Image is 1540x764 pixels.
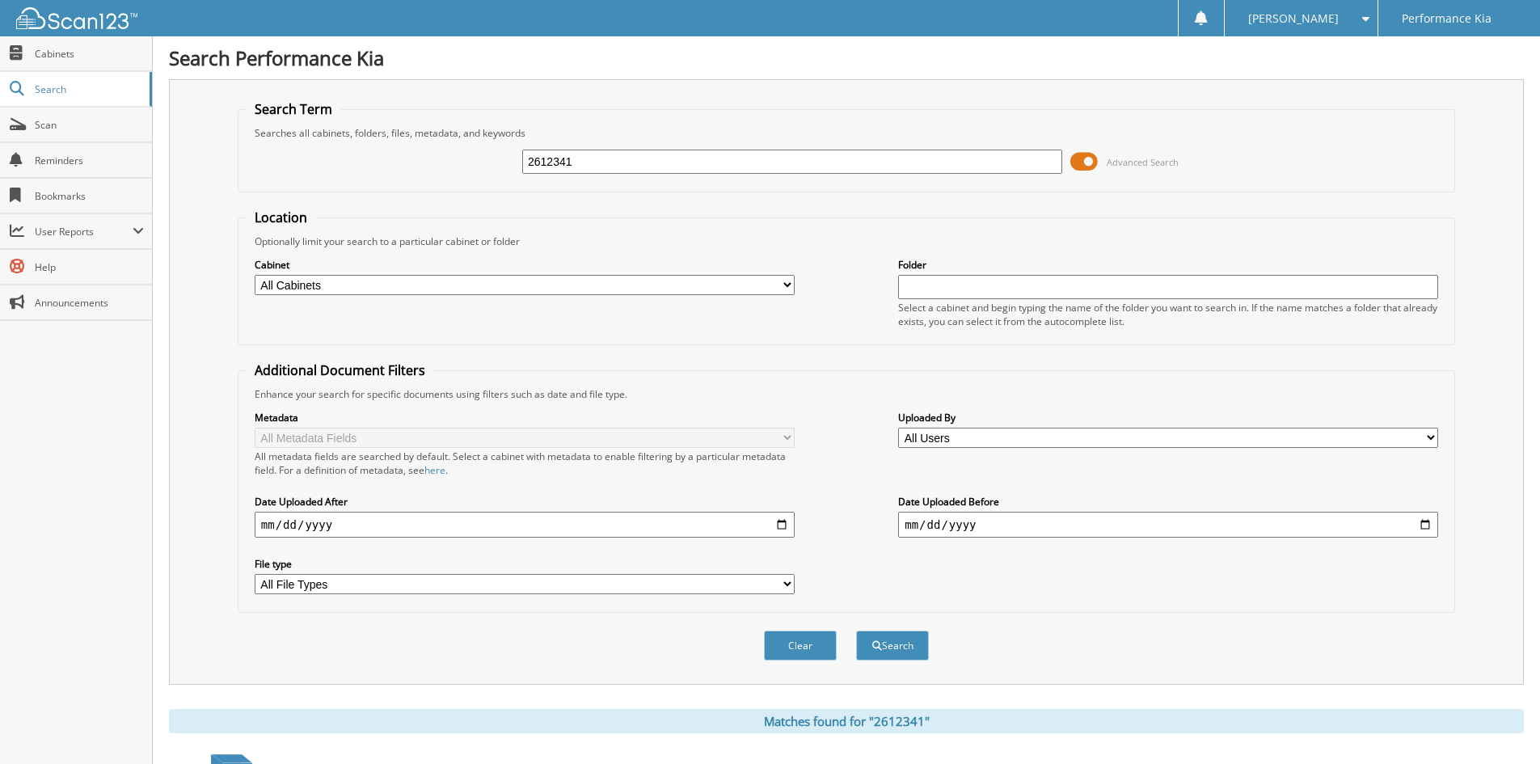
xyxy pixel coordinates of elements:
[35,189,144,203] span: Bookmarks
[169,709,1524,733] div: Matches found for "2612341"
[35,47,144,61] span: Cabinets
[247,361,433,379] legend: Additional Document Filters
[856,631,929,661] button: Search
[35,225,133,238] span: User Reports
[247,387,1446,401] div: Enhance your search for specific documents using filters such as date and file type.
[247,100,340,118] legend: Search Term
[35,118,144,132] span: Scan
[35,82,141,96] span: Search
[169,44,1524,71] h1: Search Performance Kia
[255,495,795,509] label: Date Uploaded After
[898,495,1438,509] label: Date Uploaded Before
[255,450,795,477] div: All metadata fields are searched by default. Select a cabinet with metadata to enable filtering b...
[35,260,144,274] span: Help
[247,234,1446,248] div: Optionally limit your search to a particular cabinet or folder
[1248,14,1339,23] span: [PERSON_NAME]
[898,512,1438,538] input: end
[764,631,837,661] button: Clear
[247,126,1446,140] div: Searches all cabinets, folders, files, metadata, and keywords
[35,154,144,167] span: Reminders
[898,258,1438,272] label: Folder
[1107,156,1179,168] span: Advanced Search
[16,7,137,29] img: scan123-logo-white.svg
[424,463,445,477] a: here
[255,557,795,571] label: File type
[898,411,1438,424] label: Uploaded By
[255,512,795,538] input: start
[255,411,795,424] label: Metadata
[35,296,144,310] span: Announcements
[1402,14,1491,23] span: Performance Kia
[247,209,315,226] legend: Location
[255,258,795,272] label: Cabinet
[898,301,1438,328] div: Select a cabinet and begin typing the name of the folder you want to search in. If the name match...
